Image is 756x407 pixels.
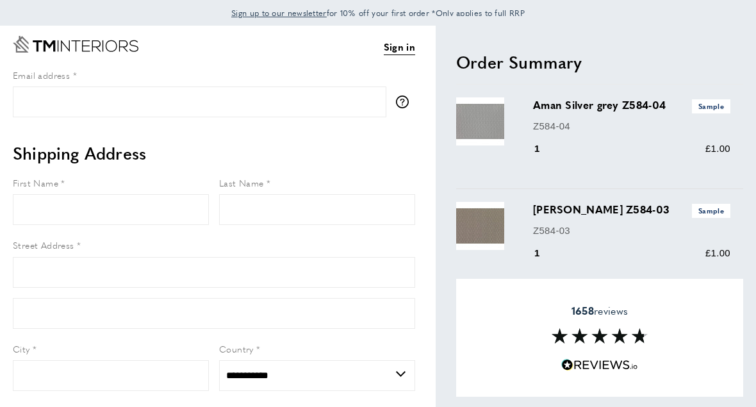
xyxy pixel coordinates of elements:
span: Street Address [13,238,74,251]
a: Go to Home page [13,36,138,53]
h2: Shipping Address [13,142,415,165]
img: Reviews.io 5 stars [561,359,638,371]
img: Reviews section [552,328,648,344]
span: City [13,342,30,355]
span: First Name [13,176,58,189]
p: Z584-03 [533,223,730,238]
span: Sign up to our newsletter [231,7,327,19]
h2: Order Summary [456,51,743,74]
h3: Aman Silver grey Z584-04 [533,97,730,113]
span: for 10% off your first order *Only applies to full RRP [231,7,525,19]
span: Sample [692,204,730,217]
span: Email address [13,69,70,81]
span: Sample [692,99,730,113]
span: Country [219,342,254,355]
a: Sign in [384,39,415,55]
div: 1 [533,141,558,156]
img: Aman Driftwood Z584-03 [456,202,504,250]
strong: 1658 [571,303,594,318]
span: £1.00 [705,143,730,154]
button: More information [396,96,415,108]
p: Z584-04 [533,119,730,134]
span: reviews [571,304,628,317]
img: Aman Silver grey Z584-04 [456,97,504,145]
div: 1 [533,245,558,261]
a: Sign up to our newsletter [231,6,327,19]
span: £1.00 [705,247,730,258]
span: Last Name [219,176,264,189]
h3: [PERSON_NAME] Z584-03 [533,202,730,217]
